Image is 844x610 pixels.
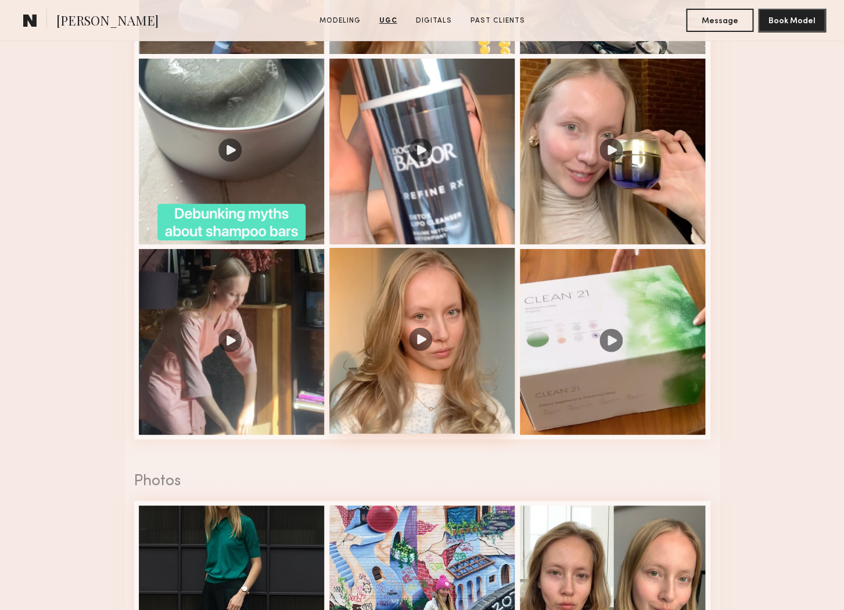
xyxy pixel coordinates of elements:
[758,15,825,25] a: Book Model
[134,474,710,489] div: Photos
[411,16,457,26] a: Digitals
[375,16,402,26] a: UGC
[758,9,825,32] button: Book Model
[315,16,365,26] a: Modeling
[466,16,530,26] a: Past Clients
[686,9,753,32] button: Message
[56,12,159,32] span: [PERSON_NAME]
